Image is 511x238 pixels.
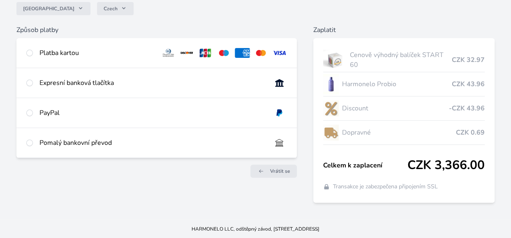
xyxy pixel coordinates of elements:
span: Czech [104,5,118,12]
button: Czech [97,2,134,15]
span: Discount [342,103,449,113]
div: Platba kartou [39,48,154,58]
button: [GEOGRAPHIC_DATA] [16,2,90,15]
h6: Způsob platby [16,25,297,35]
div: PayPal [39,108,265,118]
span: CZK 3,366.00 [407,158,485,173]
span: CZK 32.97 [452,55,485,65]
img: CLEAN_PROBIO_se_stinem_x-lo.jpg [323,74,339,94]
img: paypal.svg [272,108,287,118]
img: bankTransfer_IBAN.svg [272,138,287,148]
img: discover.svg [179,48,194,58]
span: Harmonelo Probio [342,79,452,89]
a: Vrátit se [250,165,297,178]
img: onlineBanking_CZ.svg [272,78,287,88]
img: amex.svg [235,48,250,58]
img: mc.svg [253,48,268,58]
span: Cenově výhodný balíček START 60 [350,50,452,70]
span: -CZK 43.96 [449,103,485,113]
img: jcb.svg [198,48,213,58]
img: visa.svg [272,48,287,58]
span: [GEOGRAPHIC_DATA] [23,5,74,12]
img: start.jpg [323,50,347,70]
div: Pomalý bankovní převod [39,138,265,148]
h6: Zaplatit [313,25,495,35]
span: CZK 43.96 [452,79,485,89]
img: diners.svg [161,48,176,58]
img: delivery-lo.png [323,122,339,143]
img: discount-lo.png [323,98,339,119]
img: maestro.svg [216,48,231,58]
span: Vrátit se [270,168,290,174]
span: Dopravné [342,128,456,137]
span: Celkem k zaplacení [323,160,407,170]
div: Expresní banková tlačítka [39,78,265,88]
span: Transakce je zabezpečena připojením SSL [333,183,438,191]
span: CZK 0.69 [456,128,485,137]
